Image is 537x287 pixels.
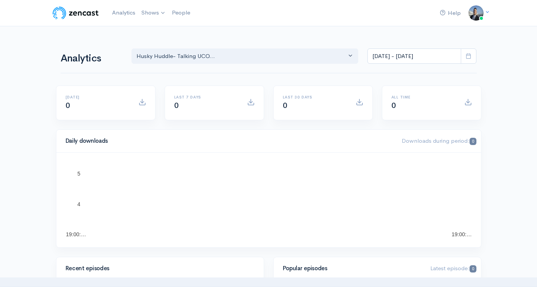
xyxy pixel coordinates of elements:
h4: Daily downloads [66,138,393,144]
text: 4 [77,201,80,207]
text: 19:00:… [452,231,472,237]
text: 19:00:… [66,231,86,237]
button: Husky Huddle- Talking UCO... [131,48,359,64]
a: People [169,5,193,21]
span: 0 [66,101,70,110]
img: ZenCast Logo [51,5,100,21]
div: Husky Huddle- Talking UCO... [136,52,347,61]
span: 0 [470,138,476,145]
span: Latest episode: [430,264,476,272]
svg: A chart. [66,162,472,238]
img: ... [468,5,484,21]
h6: [DATE] [66,95,129,99]
span: Downloads during period: [402,137,476,144]
h6: All time [391,95,455,99]
h1: Analytics [61,53,122,64]
input: analytics date range selector [367,48,461,64]
a: Shows [138,5,169,21]
a: Help [437,5,464,21]
span: 0 [391,101,396,110]
text: 5 [77,171,80,177]
span: 0 [283,101,287,110]
h4: Recent episodes [66,265,250,272]
span: 0 [174,101,179,110]
h6: Last 7 days [174,95,238,99]
h4: Popular episodes [283,265,422,272]
span: 0 [470,265,476,272]
h6: Last 30 days [283,95,346,99]
a: Analytics [109,5,138,21]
